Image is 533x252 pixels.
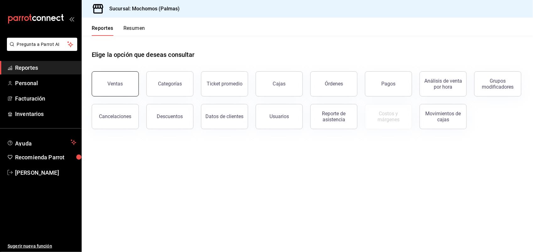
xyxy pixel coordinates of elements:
div: Grupos modificadores [478,78,517,90]
div: Categorías [158,81,182,87]
div: Ticket promedio [207,81,242,87]
button: Pagos [365,71,412,96]
span: Ayuda [15,139,68,146]
button: Pregunta a Parrot AI [7,38,77,51]
button: Reportes [92,25,113,36]
span: Personal [15,79,76,87]
h3: Sucursal: Mochomos (Palmas) [104,5,180,13]
span: Facturación [15,94,76,103]
span: Reportes [15,63,76,72]
a: Pregunta a Parrot AI [4,46,77,52]
h1: Elige la opción que deseas consultar [92,50,195,59]
button: Contrata inventarios para ver este reporte [365,104,412,129]
button: Análisis de venta por hora [420,71,467,96]
button: Ventas [92,71,139,96]
button: Datos de clientes [201,104,248,129]
div: Movimientos de cajas [424,111,463,123]
div: Análisis de venta por hora [424,78,463,90]
a: Cajas [256,71,303,96]
button: Órdenes [310,71,357,96]
div: Ventas [108,81,123,87]
button: Movimientos de cajas [420,104,467,129]
span: [PERSON_NAME] [15,168,76,177]
button: open_drawer_menu [69,16,74,21]
button: Descuentos [146,104,193,129]
div: Pagos [382,81,396,87]
div: Descuentos [157,113,183,119]
button: Cancelaciones [92,104,139,129]
span: Recomienda Parrot [15,153,76,162]
div: Órdenes [325,81,343,87]
div: Reporte de asistencia [314,111,353,123]
div: Cancelaciones [99,113,132,119]
div: navigation tabs [92,25,145,36]
div: Usuarios [269,113,289,119]
button: Ticket promedio [201,71,248,96]
button: Reporte de asistencia [310,104,357,129]
button: Grupos modificadores [474,71,521,96]
span: Inventarios [15,110,76,118]
div: Datos de clientes [206,113,244,119]
div: Cajas [273,80,286,88]
button: Resumen [123,25,145,36]
span: Pregunta a Parrot AI [17,41,68,48]
button: Usuarios [256,104,303,129]
button: Categorías [146,71,193,96]
div: Costos y márgenes [369,111,408,123]
span: Sugerir nueva función [8,243,76,249]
